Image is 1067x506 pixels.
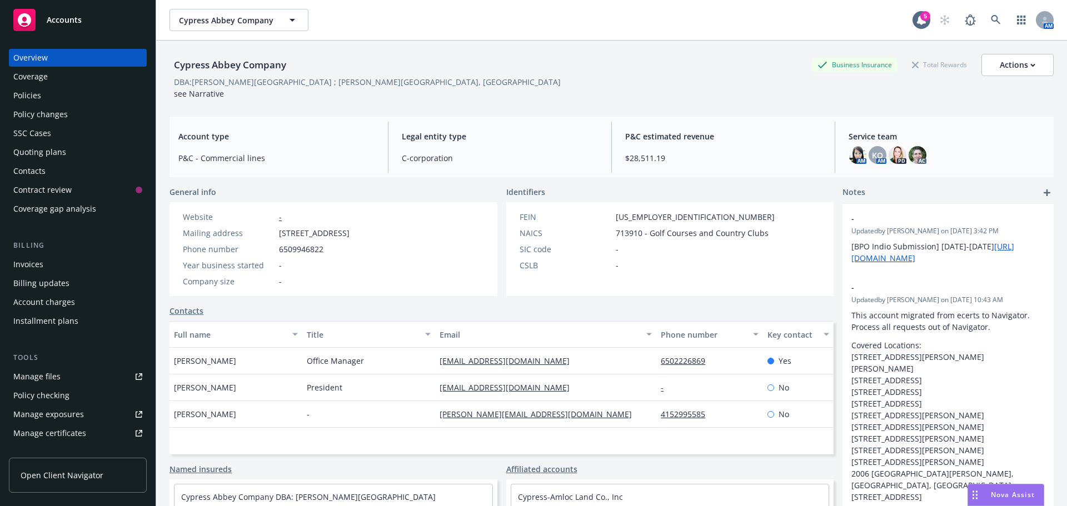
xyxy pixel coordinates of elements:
[179,14,275,26] span: Cypress Abbey Company
[661,329,746,340] div: Phone number
[13,312,78,330] div: Installment plans
[174,382,236,393] span: [PERSON_NAME]
[616,259,619,271] span: -
[851,386,1045,398] li: [STREET_ADDRESS]
[779,408,789,420] span: No
[889,146,906,164] img: photo
[307,382,342,393] span: President
[616,211,775,223] span: [US_EMPLOYER_IDENTIFICATION_NUMBER]
[307,329,418,340] div: Title
[851,282,1016,293] span: -
[169,463,232,475] a: Named insureds
[851,409,1045,421] li: [STREET_ADDRESS][PERSON_NAME]
[13,368,61,385] div: Manage files
[13,68,48,86] div: Coverage
[440,382,579,393] a: [EMAIL_ADDRESS][DOMAIN_NAME]
[851,241,1045,264] p: [BPO Indio Submission] [DATE]-[DATE]
[302,321,435,348] button: Title
[909,146,926,164] img: photo
[13,293,75,311] div: Account charges
[981,54,1054,76] button: Actions
[279,275,282,287] span: -
[851,444,1045,456] li: [STREET_ADDRESS][PERSON_NAME]
[9,312,147,330] a: Installment plans
[440,355,579,366] a: [EMAIL_ADDRESS][DOMAIN_NAME]
[661,382,672,393] a: -
[9,443,147,461] a: Manage claims
[174,329,286,340] div: Full name
[851,374,1045,386] li: [STREET_ADDRESS]
[851,491,1045,503] li: [STREET_ADDRESS]
[169,321,302,348] button: Full name
[779,382,789,393] span: No
[920,11,930,21] div: 5
[851,398,1045,409] li: [STREET_ADDRESS]
[763,321,834,348] button: Key contact
[520,227,611,239] div: NAICS
[934,9,956,31] a: Start snowing
[169,305,203,317] a: Contacts
[851,309,1045,333] p: This account migrated from ecerts to Navigator. Process all requests out of Navigator.
[402,152,598,164] span: C-corporation
[1040,186,1054,199] a: add
[13,181,72,199] div: Contract review
[174,76,561,88] div: DBA: [PERSON_NAME][GEOGRAPHIC_DATA] ; [PERSON_NAME][GEOGRAPHIC_DATA], [GEOGRAPHIC_DATA]
[616,243,619,255] span: -
[183,259,275,271] div: Year business started
[959,9,981,31] a: Report a Bug
[851,456,1045,468] li: [STREET_ADDRESS][PERSON_NAME]
[13,87,41,104] div: Policies
[13,255,43,273] div: Invoices
[13,162,46,180] div: Contacts
[842,186,865,199] span: Notes
[506,186,545,198] span: Identifiers
[968,484,982,505] div: Drag to move
[779,355,791,367] span: Yes
[520,211,611,223] div: FEIN
[9,200,147,218] a: Coverage gap analysis
[9,387,147,404] a: Policy checking
[9,124,147,142] a: SSC Cases
[181,492,436,502] a: Cypress Abbey Company DBA: [PERSON_NAME][GEOGRAPHIC_DATA]
[279,259,282,271] span: -
[1000,54,1035,76] div: Actions
[851,213,1016,224] span: -
[169,58,291,72] div: Cypress Abbey Company
[279,212,282,222] a: -
[872,149,883,161] span: KO
[9,368,147,385] a: Manage files
[9,405,147,423] a: Manage exposures
[169,9,308,31] button: Cypress Abbey Company
[9,352,147,363] div: Tools
[13,424,86,442] div: Manage certificates
[616,227,769,239] span: 713910 - Golf Courses and Country Clubs
[440,409,641,419] a: [PERSON_NAME][EMAIL_ADDRESS][DOMAIN_NAME]
[906,58,973,72] div: Total Rewards
[9,87,147,104] a: Policies
[440,329,640,340] div: Email
[851,433,1045,444] li: [STREET_ADDRESS][PERSON_NAME]
[767,329,817,340] div: Key contact
[9,255,147,273] a: Invoices
[183,275,275,287] div: Company size
[985,9,1007,31] a: Search
[851,351,1045,374] li: [STREET_ADDRESS][PERSON_NAME][PERSON_NAME]
[661,355,714,366] a: 6502226869
[9,68,147,86] a: Coverage
[1010,9,1033,31] a: Switch app
[991,490,1035,499] span: Nova Assist
[174,88,224,99] span: see Narrative
[13,124,51,142] div: SSC Cases
[13,274,69,292] div: Billing updates
[9,143,147,161] a: Quoting plans
[851,226,1045,236] span: Updated by [PERSON_NAME] on [DATE] 3:42 PM
[279,243,323,255] span: 6509946822
[13,200,96,218] div: Coverage gap analysis
[13,443,69,461] div: Manage claims
[9,162,147,180] a: Contacts
[9,4,147,36] a: Accounts
[9,181,147,199] a: Contract review
[47,16,82,24] span: Accounts
[21,469,103,481] span: Open Client Navigator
